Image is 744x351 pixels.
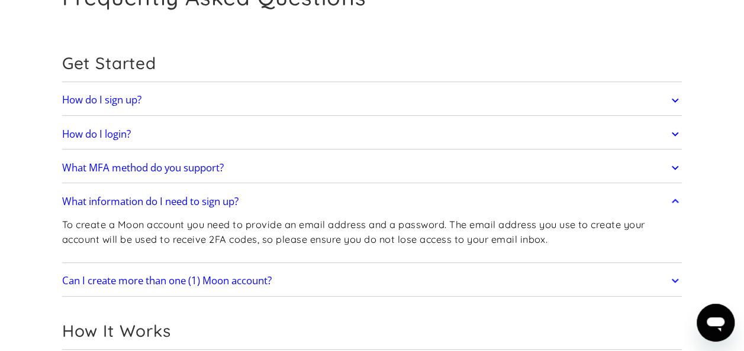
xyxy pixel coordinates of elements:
a: What information do I need to sign up? [62,189,682,214]
a: Can I create more than one (1) Moon account? [62,268,682,293]
iframe: Bouton de lancement de la fenêtre de messagerie [697,304,735,342]
h2: What MFA method do you support? [62,162,224,174]
h2: How do I sign up? [62,94,141,106]
a: What MFA method do you support? [62,155,682,180]
h2: What information do I need to sign up? [62,196,239,207]
h2: Can I create more than one (1) Moon account? [62,275,272,287]
a: How do I sign up? [62,88,682,113]
h2: How It Works [62,321,682,341]
p: To create a Moon account you need to provide an email address and a password. The email address y... [62,217,682,246]
h2: Get Started [62,53,682,73]
a: How do I login? [62,122,682,147]
h2: How do I login? [62,128,131,140]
